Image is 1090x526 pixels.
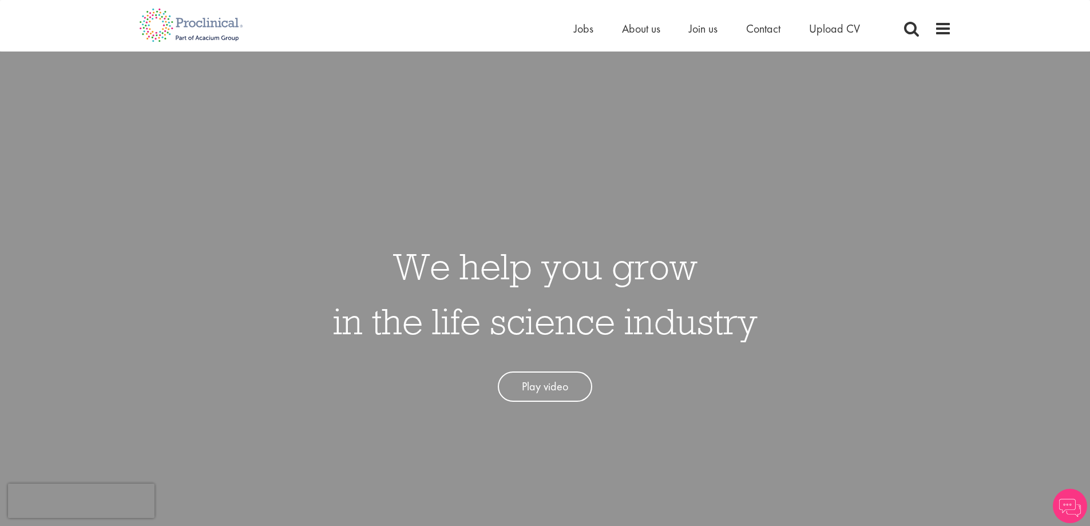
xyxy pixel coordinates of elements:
a: Jobs [574,21,593,36]
a: About us [622,21,660,36]
h1: We help you grow in the life science industry [333,239,758,349]
a: Join us [689,21,718,36]
a: Play video [498,371,592,402]
img: Chatbot [1053,489,1087,523]
a: Contact [746,21,780,36]
a: Upload CV [809,21,860,36]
